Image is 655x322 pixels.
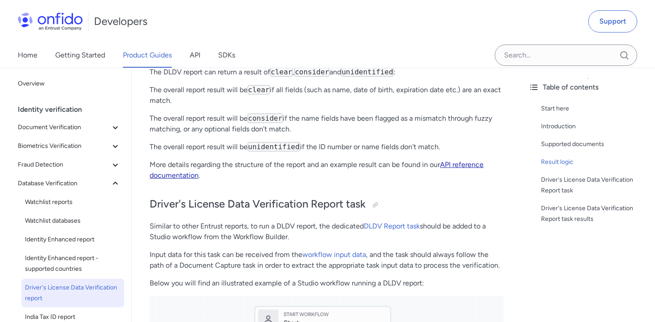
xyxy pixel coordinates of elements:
p: Below you will find an illustrated example of a Studio workflow running a DLDV report: [150,278,504,289]
a: Driver's License Data Verification Report task [541,175,648,196]
span: Biometrics Verification [18,141,110,151]
code: unidentified [341,67,394,77]
span: Database Verification [18,178,110,189]
p: Similar to other Entrust reports, to run a DLDV report, the dedicated should be added to a Studio... [150,221,504,242]
p: The overall report result will be if the name fields have been flagged as a mismatch through fuzz... [150,113,504,135]
button: Database Verification [14,175,124,192]
code: clear [248,85,270,94]
h1: Developers [94,14,147,29]
a: Overview [14,75,124,93]
p: The DLDV report can return a result of , and : [150,67,504,77]
button: Document Verification [14,118,124,136]
input: Onfido search input field [495,45,637,66]
a: Identity Enhanced report - supported countries [21,249,124,278]
div: Table of contents [529,82,648,93]
a: workflow input data [302,250,366,259]
span: Document Verification [18,122,110,133]
a: Home [18,43,37,68]
a: Driver's License Data Verification Report task results [541,203,648,224]
a: SDKs [218,43,235,68]
a: DLDV Report task [364,222,420,230]
a: Getting Started [55,43,105,68]
span: Overview [18,78,121,89]
a: Supported documents [541,139,648,150]
a: Result logic [541,157,648,167]
img: Onfido Logo [18,12,83,30]
a: Watchlist databases [21,212,124,230]
a: Identity Enhanced report [21,231,124,249]
button: Fraud Detection [14,156,124,174]
p: The overall report result will be if all fields (such as name, date of birth, expiration date etc... [150,85,504,106]
a: API [190,43,200,68]
a: Introduction [541,121,648,132]
span: Watchlist databases [25,216,121,226]
a: Driver's License Data Verification report [21,279,124,307]
h2: Driver's License Data Verification Report task [150,197,504,212]
a: Support [588,10,637,33]
button: Biometrics Verification [14,137,124,155]
a: Watchlist reports [21,193,124,211]
code: unidentified [248,142,300,151]
p: More details regarding the structure of the report and an example result can be found in our . [150,159,504,181]
span: Watchlist reports [25,197,121,208]
p: Input data for this task can be received from the , and the task should always follow the path of... [150,249,504,271]
a: Start here [541,103,648,114]
span: Identity Enhanced report - supported countries [25,253,121,274]
span: Identity Enhanced report [25,234,121,245]
code: clear [270,67,293,77]
div: Identity verification [18,101,128,118]
code: consider [294,67,330,77]
code: consider [248,114,283,123]
span: Driver's License Data Verification report [25,282,121,304]
p: The overall report result will be if the ID number or name fields don't match. [150,142,504,152]
span: Fraud Detection [18,159,110,170]
a: Product Guides [123,43,172,68]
